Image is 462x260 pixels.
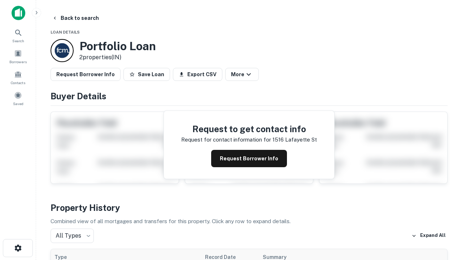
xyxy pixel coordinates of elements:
button: Request Borrower Info [51,68,121,81]
p: 1516 lafayette st [273,135,317,144]
span: Borrowers [9,59,27,65]
h4: Property History [51,201,448,214]
button: Request Borrower Info [211,150,287,167]
span: Search [12,38,24,44]
span: Contacts [11,80,25,86]
a: Search [2,26,34,45]
button: Save Loan [123,68,170,81]
img: capitalize-icon.png [12,6,25,20]
a: Contacts [2,68,34,87]
button: More [225,68,259,81]
p: Combined view of all mortgages and transfers for this property. Click any row to expand details. [51,217,448,226]
button: Back to search [49,12,102,25]
button: Expand All [410,230,448,241]
span: Loan Details [51,30,80,34]
p: 2 properties (IN) [79,53,156,62]
h4: Request to get contact info [181,122,317,135]
h3: Portfolio Loan [79,39,156,53]
button: Export CSV [173,68,222,81]
a: Saved [2,88,34,108]
p: Request for contact information for [181,135,271,144]
h4: Buyer Details [51,90,448,103]
a: Borrowers [2,47,34,66]
div: All Types [51,229,94,243]
iframe: Chat Widget [426,202,462,237]
span: Saved [13,101,23,107]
